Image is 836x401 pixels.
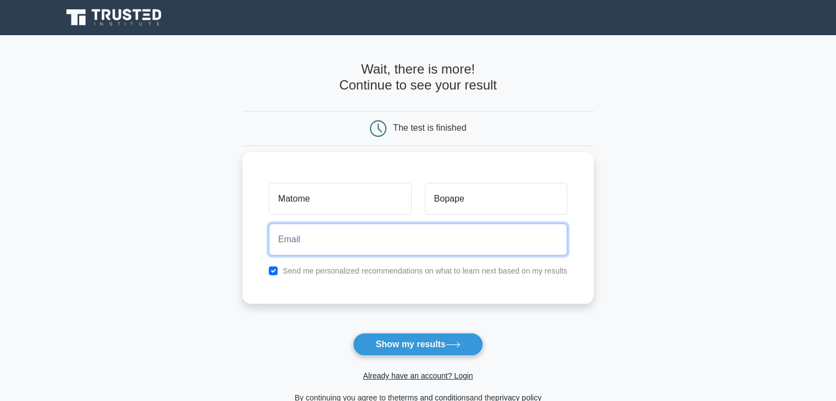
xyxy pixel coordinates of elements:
input: First name [269,183,411,215]
input: Email [269,224,567,255]
h4: Wait, there is more! Continue to see your result [242,62,594,93]
label: Send me personalized recommendations on what to learn next based on my results [283,266,567,275]
button: Show my results [353,333,483,356]
div: The test is finished [393,123,466,132]
a: Already have an account? Login [363,371,473,380]
input: Last name [425,183,567,215]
